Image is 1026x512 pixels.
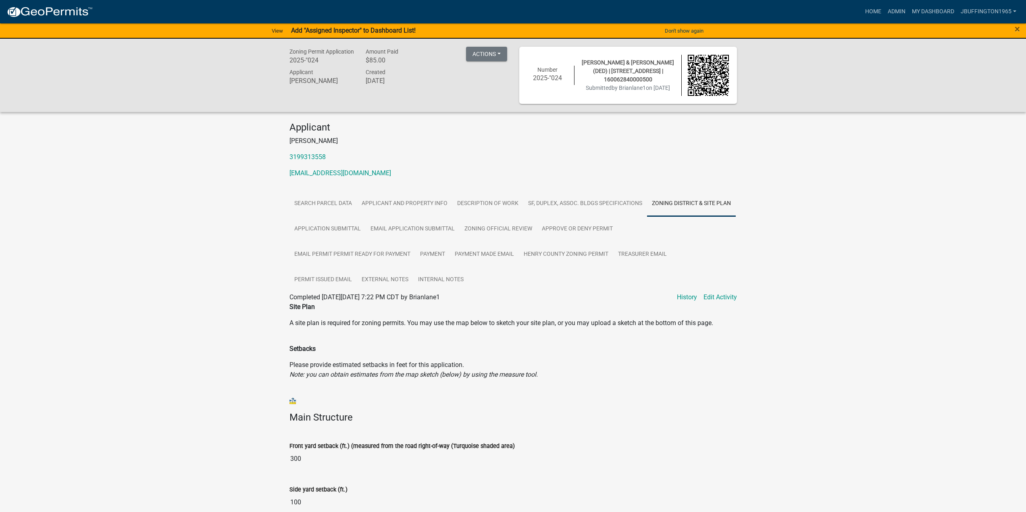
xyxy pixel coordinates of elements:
button: Close [1015,24,1020,34]
span: Number [537,66,558,73]
a: Permit Issued Email [289,267,357,293]
a: Application Submittal [289,216,366,242]
strong: Add "Assigned Inspector" to Dashboard List! [291,27,416,34]
button: Actions [466,47,507,61]
p: A site plan is required for zoning permits. You may use the map below to sketch your site plan, o... [289,318,737,338]
a: Approve or Deny Permit [537,216,618,242]
h6: $85.00 [366,56,430,64]
a: Applicant and Property Info [357,191,452,217]
span: Created [366,69,385,75]
a: Henry County Zoning Permit [519,242,613,267]
span: Amount Paid [366,48,398,55]
a: SF, Duplex, Assoc. Bldgs Specifications [523,191,647,217]
a: Edit Activity [703,292,737,302]
a: Home [862,4,884,19]
i: Note: you can obtain estimates from the map sketch (below) by using the measure tool. [289,371,538,378]
p: [PERSON_NAME] [289,136,737,146]
a: Zoning District & Site Plan [647,191,736,217]
h4: Main Structure [289,412,737,423]
h6: 2025-"024 [527,74,568,82]
a: [EMAIL_ADDRESS][DOMAIN_NAME] [289,169,391,177]
span: Zoning Permit Application [289,48,354,55]
span: × [1015,23,1020,35]
a: jbuffington1965 [957,4,1020,19]
span: by Brianlane1 [612,85,646,91]
img: Measure-16-Enabled.gif [289,398,296,404]
a: Zoning Official Review [460,216,537,242]
a: External Notes [357,267,413,293]
a: Payment Made Email [450,242,519,267]
strong: Site Plan [289,303,315,311]
a: Description of Work [452,191,523,217]
a: Email Permit Permit Ready for Payment [289,242,415,267]
h4: Applicant [289,122,737,133]
label: Front yard setback (ft.) (measured from the road right-of-way (Turquoise shaded area) [289,444,515,449]
a: My Dashboard [909,4,957,19]
a: Email Application Submittal [366,216,460,242]
span: Completed [DATE][DATE] 7:22 PM CDT by Brianlane1 [289,293,440,301]
button: Don't show again [662,24,707,37]
label: Side yard setback (ft.) [289,487,348,493]
span: Submitted on [DATE] [586,85,670,91]
a: View [268,24,286,37]
a: Treasurer Email [613,242,672,267]
a: Admin [884,4,909,19]
h6: 2025-"024 [289,56,354,64]
h6: [DATE] [366,77,430,85]
a: Search Parcel Data [289,191,357,217]
strong: Setbacks [289,345,316,352]
p: Please provide estimated setbacks in feet for this application. [289,360,737,389]
h6: [PERSON_NAME] [289,77,354,85]
img: QR code [688,55,729,96]
a: Internal Notes [413,267,468,293]
span: [PERSON_NAME] & [PERSON_NAME] (DED) | [STREET_ADDRESS] | 160062840000500 [582,59,674,83]
a: History [677,292,697,302]
a: 3199313558 [289,153,326,161]
a: Payment [415,242,450,267]
span: Applicant [289,69,313,75]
